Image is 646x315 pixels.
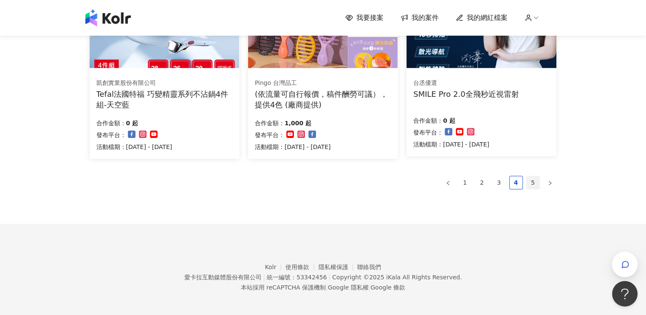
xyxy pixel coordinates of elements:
[413,89,519,99] div: SMILE Pro 2.0全飛秒近視雷射
[510,176,522,189] a: 4
[369,284,371,291] span: |
[493,176,505,189] a: 3
[96,79,232,87] div: 凱創實業股份有限公司
[267,274,327,281] div: 統一編號：53342456
[527,176,539,189] a: 5
[357,264,381,270] a: 聯絡我們
[285,264,319,270] a: 使用條款
[184,274,261,281] div: 愛卡拉互動媒體股份有限公司
[96,130,126,140] p: 發布平台：
[459,176,471,189] a: 1
[413,139,489,149] p: 活動檔期：[DATE] - [DATE]
[85,9,131,26] img: logo
[241,282,405,292] span: 本站採用 reCAPTCHA 保護機制
[612,281,638,307] iframe: Help Scout Beacon - Open
[441,176,455,189] li: Previous Page
[413,115,443,126] p: 合作金額：
[441,176,455,189] button: left
[332,274,462,281] div: Copyright © 2025 All Rights Reserved.
[96,89,233,110] div: Tefal法國特福 巧變精靈系列不沾鍋4件組-天空藍
[328,274,330,281] span: |
[412,13,439,22] span: 我的案件
[96,118,126,128] p: 合作金額：
[255,118,285,128] p: 合作金額：
[467,13,508,22] span: 我的網紅檔案
[96,142,172,152] p: 活動檔期：[DATE] - [DATE]
[413,127,443,138] p: 發布平台：
[319,264,358,270] a: 隱私權保護
[255,79,391,87] div: Pingo 台灣品工
[446,180,451,186] span: left
[263,274,265,281] span: |
[370,284,405,291] a: Google 條款
[413,79,519,87] div: 台丞優選
[285,118,311,128] p: 1,000 起
[255,89,391,110] div: (依流量可自行報價，稿件酬勞可議），提供4色 (廠商提供)
[126,118,138,128] p: 0 起
[476,176,488,189] a: 2
[356,13,384,22] span: 我要接案
[328,284,369,291] a: Google 隱私權
[543,176,557,189] li: Next Page
[401,13,439,22] a: 我的案件
[255,142,331,152] p: 活動檔期：[DATE] - [DATE]
[443,115,455,126] p: 0 起
[458,176,472,189] li: 1
[255,130,285,140] p: 發布平台：
[345,13,384,22] a: 我要接案
[547,180,553,186] span: right
[386,274,401,281] a: iKala
[543,176,557,189] button: right
[265,264,285,270] a: Kolr
[326,284,328,291] span: |
[456,13,508,22] a: 我的網紅檔案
